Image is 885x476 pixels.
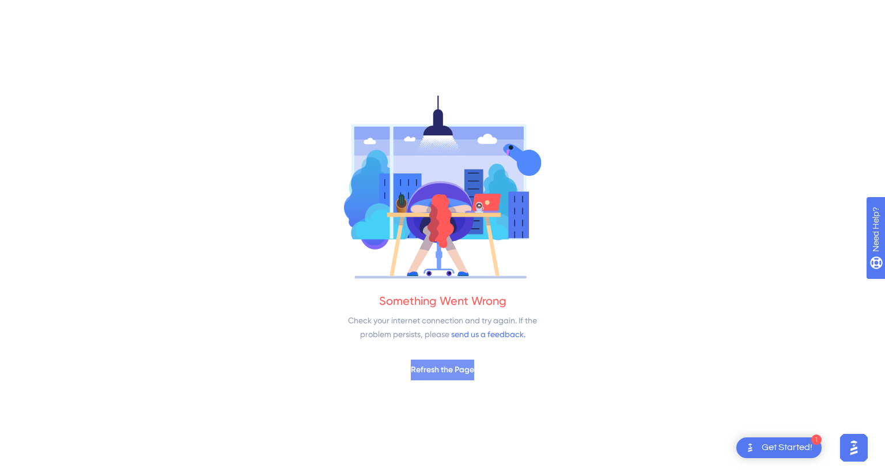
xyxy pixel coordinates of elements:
div: 1 [811,435,822,445]
div: Get Started! [762,441,812,454]
button: Refresh the Page [411,360,474,380]
div: Check your internet connection and try again. If the problem persists, please [342,313,543,341]
a: send us a feedback. [451,330,525,339]
span: Need Help? [27,3,72,17]
span: Refresh the Page [411,363,474,377]
div: Open Get Started! checklist, remaining modules: 1 [736,437,822,458]
div: Something Went Wrong [379,293,506,309]
img: launcher-image-alternative-text [743,441,757,455]
iframe: UserGuiding AI Assistant Launcher [837,430,871,465]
